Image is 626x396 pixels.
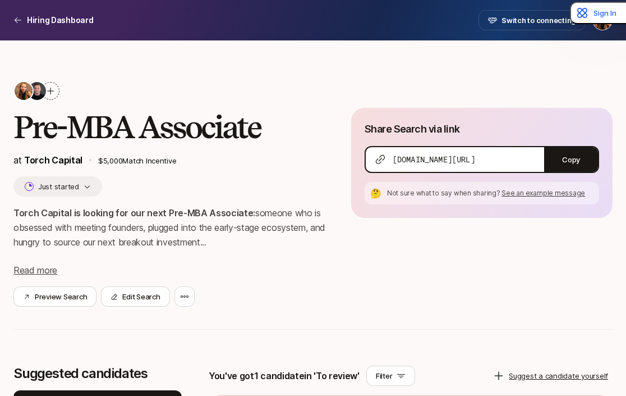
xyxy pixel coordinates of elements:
p: You've got 1 candidate in 'To review' [209,368,360,383]
button: Just started [13,176,102,197]
p: Not sure what to say when sharing? [387,188,595,198]
p: at [13,153,82,167]
button: Filter [366,366,415,386]
strong: Torch Capital is looking for our next Pre-MBA Associate: [13,207,255,219]
span: Switch to connecting [501,15,576,26]
p: $5,000 Match Incentive [98,155,333,166]
span: See an example message [501,189,585,197]
h2: Pre-MBA Associate [13,110,333,144]
img: 443a08ff_5109_4e9d_b0be_b9d460e71183.jpg [28,82,46,100]
p: Suggest a candidate yourself [509,370,608,381]
p: Hiring Dashboard [27,13,94,27]
p: Share Search via link [365,121,460,137]
button: Copy [544,147,598,172]
a: Torch Capital [24,154,82,166]
button: Switch to connecting [478,10,586,30]
button: Preview Search [13,286,96,307]
button: Edit Search [101,286,169,307]
span: [DOMAIN_NAME][URL] [393,154,475,165]
div: 🤔 [369,186,383,200]
span: Read more [13,265,57,276]
img: c777a5ab_2847_4677_84ce_f0fc07219358.jpg [15,82,33,100]
p: Suggested candidates [13,366,182,381]
p: someone who is obsessed with meeting founders, plugged into the early-stage ecosystem, and hungry... [13,206,333,249]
